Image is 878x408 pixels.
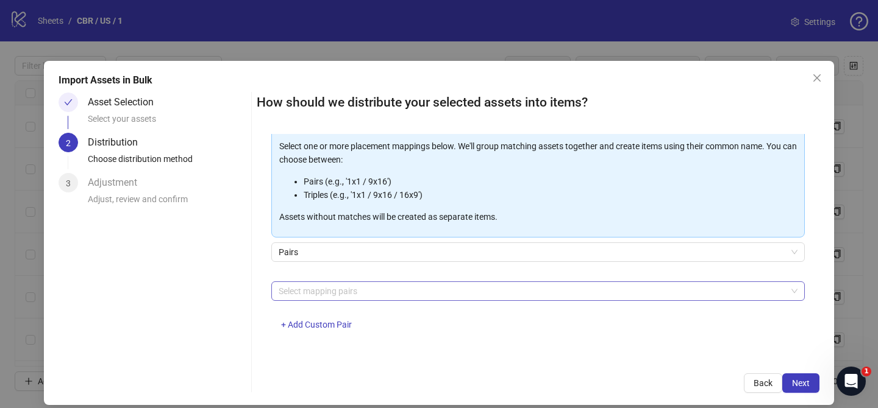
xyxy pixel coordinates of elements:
div: Choose distribution method [88,152,246,173]
button: Next [782,373,819,393]
span: 2 [66,138,71,148]
p: Assets without matches will be created as separate items. [279,210,797,223]
li: Triples (e.g., '1x1 / 9x16 / 16x9') [304,188,797,202]
span: 3 [66,178,71,188]
li: Pairs (e.g., '1x1 / 9x16') [304,175,797,188]
div: Adjustment [88,173,147,192]
span: Next [792,378,810,388]
span: check [64,98,73,107]
div: Distribution [88,133,148,152]
div: Select your assets [88,112,246,133]
span: close [812,73,822,83]
h2: How should we distribute your selected assets into items? [257,93,819,113]
div: Import Assets in Bulk [59,73,819,88]
div: Asset Selection [88,93,163,112]
button: Back [744,373,782,393]
div: Adjust, review and confirm [88,192,246,213]
span: 1 [862,367,871,376]
span: Back [754,378,773,388]
span: + Add Custom Pair [281,320,352,329]
iframe: Intercom live chat [837,367,866,396]
button: + Add Custom Pair [271,315,362,335]
button: Close [807,68,827,88]
span: Pairs [279,243,798,261]
p: Select one or more placement mappings below. We'll group matching assets together and create item... [279,139,797,166]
